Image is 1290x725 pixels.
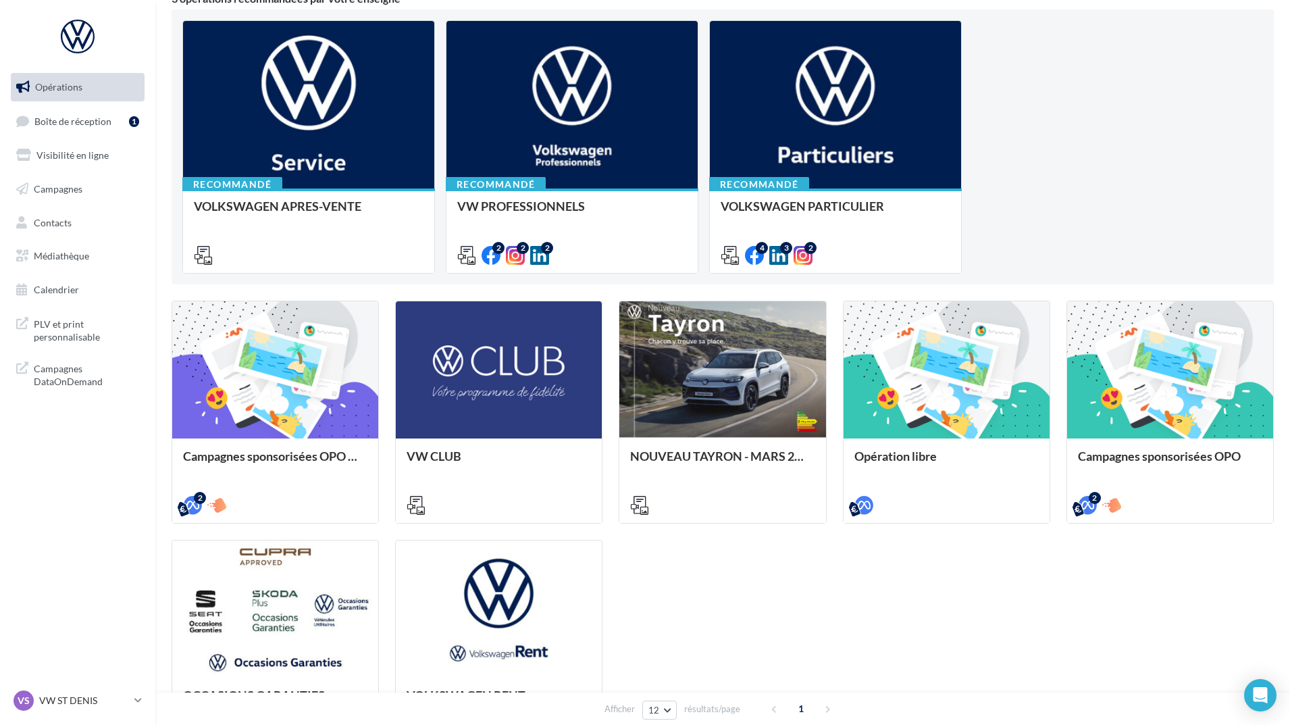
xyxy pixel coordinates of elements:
[407,689,591,716] div: VOLKSWAGEN RENT
[36,149,109,161] span: Visibilité en ligne
[709,177,809,192] div: Recommandé
[34,183,82,195] span: Campagnes
[34,216,72,228] span: Contacts
[183,689,367,716] div: OCCASIONS GARANTIES
[457,199,687,226] div: VW PROFESSIONNELS
[129,116,139,127] div: 1
[182,177,282,192] div: Recommandé
[183,449,367,476] div: Campagnes sponsorisées OPO Septembre
[541,242,553,254] div: 2
[517,242,529,254] div: 2
[780,242,792,254] div: 3
[11,688,145,714] a: VS VW ST DENIS
[34,115,111,126] span: Boîte de réception
[604,703,635,716] span: Afficher
[8,209,147,237] a: Contacts
[790,698,812,720] span: 1
[8,242,147,270] a: Médiathèque
[8,276,147,304] a: Calendrier
[8,73,147,101] a: Opérations
[194,492,206,504] div: 2
[756,242,768,254] div: 4
[684,703,740,716] span: résultats/page
[34,284,79,295] span: Calendrier
[1089,492,1101,504] div: 2
[407,449,591,476] div: VW CLUB
[630,449,815,476] div: NOUVEAU TAYRON - MARS 2025
[8,309,147,349] a: PLV et print personnalisable
[8,141,147,170] a: Visibilité en ligne
[1244,679,1276,711] div: Open Intercom Messenger
[8,354,147,394] a: Campagnes DataOnDemand
[446,177,546,192] div: Recommandé
[1078,449,1262,476] div: Campagnes sponsorisées OPO
[721,199,950,226] div: VOLKSWAGEN PARTICULIER
[8,107,147,136] a: Boîte de réception1
[492,242,505,254] div: 2
[8,175,147,203] a: Campagnes
[34,250,89,261] span: Médiathèque
[194,199,423,226] div: VOLKSWAGEN APRES-VENTE
[804,242,817,254] div: 2
[35,81,82,93] span: Opérations
[18,694,30,707] span: VS
[642,701,677,720] button: 12
[34,359,139,389] span: Campagnes DataOnDemand
[854,449,1039,476] div: Opération libre
[39,694,129,707] p: VW ST DENIS
[34,315,139,344] span: PLV et print personnalisable
[648,705,660,716] span: 12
